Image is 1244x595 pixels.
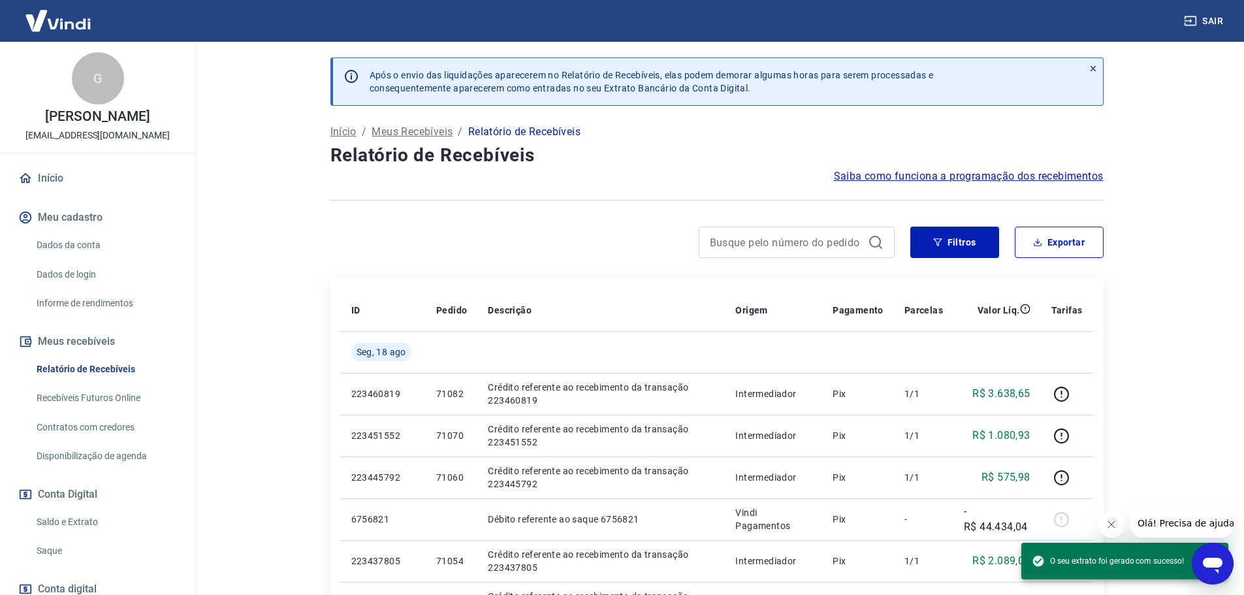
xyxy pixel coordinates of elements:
[834,169,1104,184] a: Saiba como funciona a programação dos recebimentos
[16,203,180,232] button: Meu cadastro
[710,233,863,252] input: Busque pelo número do pedido
[488,513,714,526] p: Débito referente ao saque 6756821
[351,555,415,568] p: 223437805
[351,513,415,526] p: 6756821
[735,429,812,442] p: Intermediador
[1192,543,1234,585] iframe: Botão para abrir a janela de mensagens
[488,381,714,407] p: Crédito referente ao recebimento da transação 223460819
[468,124,581,140] p: Relatório de Recebíveis
[351,471,415,484] p: 223445792
[735,304,767,317] p: Origem
[904,471,943,484] p: 1/1
[488,464,714,490] p: Crédito referente ao recebimento da transação 223445792
[362,124,366,140] p: /
[904,429,943,442] p: 1/1
[458,124,462,140] p: /
[964,504,1030,535] p: -R$ 44.434,04
[735,387,812,400] p: Intermediador
[735,471,812,484] p: Intermediador
[978,304,1020,317] p: Valor Líq.
[833,387,884,400] p: Pix
[833,429,884,442] p: Pix
[904,513,943,526] p: -
[488,548,714,574] p: Crédito referente ao recebimento da transação 223437805
[833,513,884,526] p: Pix
[833,304,884,317] p: Pagamento
[910,227,999,258] button: Filtros
[972,553,1030,569] p: R$ 2.089,07
[25,129,170,142] p: [EMAIL_ADDRESS][DOMAIN_NAME]
[16,327,180,356] button: Meus recebíveis
[72,52,124,105] div: G
[1015,227,1104,258] button: Exportar
[351,387,415,400] p: 223460819
[972,386,1030,402] p: R$ 3.638,65
[16,164,180,193] a: Início
[833,471,884,484] p: Pix
[904,387,943,400] p: 1/1
[31,509,180,536] a: Saldo e Extrato
[1051,304,1083,317] p: Tarifas
[45,110,150,123] p: [PERSON_NAME]
[1098,511,1124,538] iframe: Fechar mensagem
[8,9,110,20] span: Olá! Precisa de ajuda?
[436,429,467,442] p: 71070
[1181,9,1228,33] button: Sair
[904,304,943,317] p: Parcelas
[833,555,884,568] p: Pix
[372,124,453,140] a: Meus Recebíveis
[1130,509,1234,538] iframe: Mensagem da empresa
[330,142,1104,169] h4: Relatório de Recebíveis
[370,69,934,95] p: Após o envio das liquidações aparecerem no Relatório de Recebíveis, elas podem demorar algumas ho...
[436,387,467,400] p: 71082
[31,385,180,411] a: Recebíveis Futuros Online
[31,232,180,259] a: Dados da conta
[1032,555,1184,568] span: O seu extrato foi gerado com sucesso!
[981,470,1030,485] p: R$ 575,98
[31,290,180,317] a: Informe de rendimentos
[488,423,714,449] p: Crédito referente ao recebimento da transação 223451552
[972,428,1030,443] p: R$ 1.080,93
[31,538,180,564] a: Saque
[735,506,812,532] p: Vindi Pagamentos
[31,443,180,470] a: Disponibilização de agenda
[31,261,180,288] a: Dados de login
[16,480,180,509] button: Conta Digital
[436,555,467,568] p: 71054
[436,304,467,317] p: Pedido
[16,1,101,40] img: Vindi
[351,304,360,317] p: ID
[330,124,357,140] a: Início
[351,429,415,442] p: 223451552
[488,304,532,317] p: Descrição
[357,346,406,359] span: Seg, 18 ago
[436,471,467,484] p: 71060
[31,356,180,383] a: Relatório de Recebíveis
[735,555,812,568] p: Intermediador
[31,414,180,441] a: Contratos com credores
[904,555,943,568] p: 1/1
